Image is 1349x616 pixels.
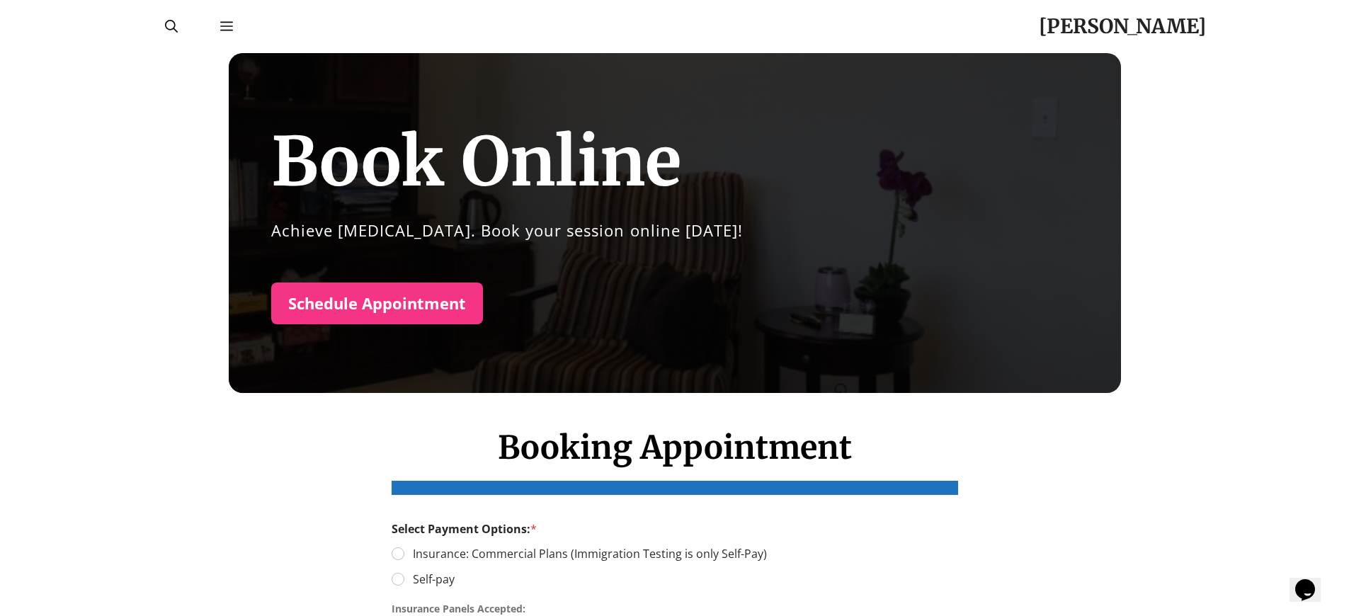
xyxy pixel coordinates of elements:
[404,547,767,561] label: Insurance: Commercial Plans (Immigration Testing is only Self-Pay)
[1039,13,1206,39] a: [PERSON_NAME]
[392,602,525,615] b: Insurance Panels Accepted:
[271,283,483,325] a: Schedule Appointment
[1290,559,1335,602] iframe: chat widget
[392,428,958,495] h1: Booking Appointment
[271,217,744,245] p: Achieve [MEDICAL_DATA]. Book your session online [DATE]!
[404,572,455,587] label: Self-pay
[392,523,537,536] legend: Select Payment Options:
[271,122,681,203] h1: Book Online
